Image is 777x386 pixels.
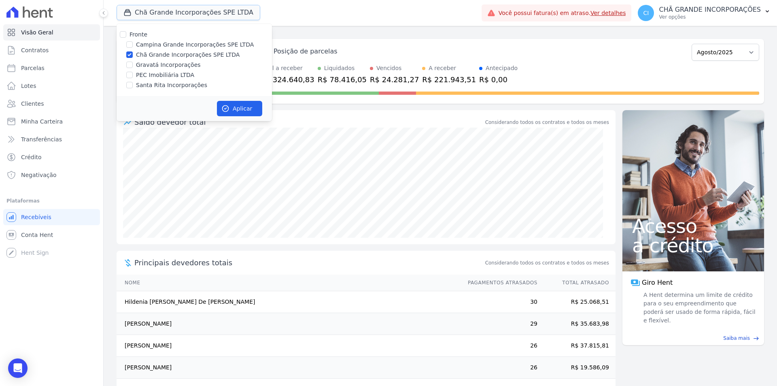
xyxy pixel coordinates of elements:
[117,313,460,335] td: [PERSON_NAME]
[460,335,538,357] td: 26
[642,278,673,288] span: Giro Hent
[324,64,355,73] div: Liquidados
[8,358,28,378] div: Open Intercom Messenger
[642,291,756,325] span: A Hent determina um limite de crédito para o seu empreendimento que poderá ser usado de forma ráp...
[538,335,616,357] td: R$ 37.815,81
[3,60,100,76] a: Parcelas
[460,275,538,291] th: Pagamentos Atrasados
[627,335,759,342] a: Saiba mais east
[117,357,460,379] td: [PERSON_NAME]
[460,313,538,335] td: 29
[136,41,254,49] label: Campina Grande Incorporações SPE LTDA
[3,78,100,94] a: Lotes
[117,291,460,313] td: Hildenia [PERSON_NAME] De [PERSON_NAME]
[429,64,456,73] div: A receber
[486,64,518,73] div: Antecipado
[538,357,616,379] td: R$ 19.586,09
[538,291,616,313] td: R$ 25.068,51
[21,171,57,179] span: Negativação
[538,275,616,291] th: Total Atrasado
[136,81,207,90] label: Santa Rita Incorporações
[370,74,419,85] div: R$ 24.281,27
[134,257,484,268] span: Principais devedores totais
[632,236,754,255] span: a crédito
[136,71,194,79] label: PEC Imobiliária LTDA
[659,14,761,20] p: Ver opções
[422,74,476,85] div: R$ 221.943,51
[723,335,750,342] span: Saiba mais
[3,113,100,130] a: Minha Carteira
[632,216,754,236] span: Acesso
[3,227,100,243] a: Conta Hent
[538,313,616,335] td: R$ 35.683,98
[460,291,538,313] td: 30
[117,275,460,291] th: Nome
[261,64,314,73] div: Total a receber
[643,10,649,16] span: CI
[659,6,761,14] p: CHÃ GRANDE INCORPORAÇÕES
[117,5,260,20] button: Chã Grande Incorporações SPE LTDA
[21,213,51,221] span: Recebíveis
[21,100,44,108] span: Clientes
[590,10,626,16] a: Ver detalhes
[21,231,53,239] span: Conta Hent
[261,74,314,85] div: R$ 324.640,83
[21,153,42,161] span: Crédito
[21,64,45,72] span: Parcelas
[460,357,538,379] td: 26
[274,47,338,56] div: Posição de parcelas
[6,196,97,206] div: Plataformas
[134,117,484,128] div: Saldo devedor total
[117,335,460,357] td: [PERSON_NAME]
[376,64,401,73] div: Vencidos
[3,42,100,58] a: Contratos
[21,46,49,54] span: Contratos
[3,131,100,147] a: Transferências
[3,149,100,165] a: Crédito
[479,74,518,85] div: R$ 0,00
[3,96,100,112] a: Clientes
[3,209,100,225] a: Recebíveis
[3,167,100,183] a: Negativação
[485,259,609,267] span: Considerando todos os contratos e todos os meses
[753,335,759,341] span: east
[136,61,201,69] label: Gravatá Incorporações
[129,31,147,38] label: Fronte
[21,135,62,143] span: Transferências
[21,82,36,90] span: Lotes
[485,119,609,126] div: Considerando todos os contratos e todos os meses
[499,9,626,17] span: Você possui fatura(s) em atraso.
[3,24,100,41] a: Visão Geral
[21,117,63,126] span: Minha Carteira
[136,51,240,59] label: Chã Grande Incorporações SPE LTDA
[318,74,367,85] div: R$ 78.416,05
[631,2,777,24] button: CI CHÃ GRANDE INCORPORAÇÕES Ver opções
[217,101,262,116] button: Aplicar
[21,28,53,36] span: Visão Geral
